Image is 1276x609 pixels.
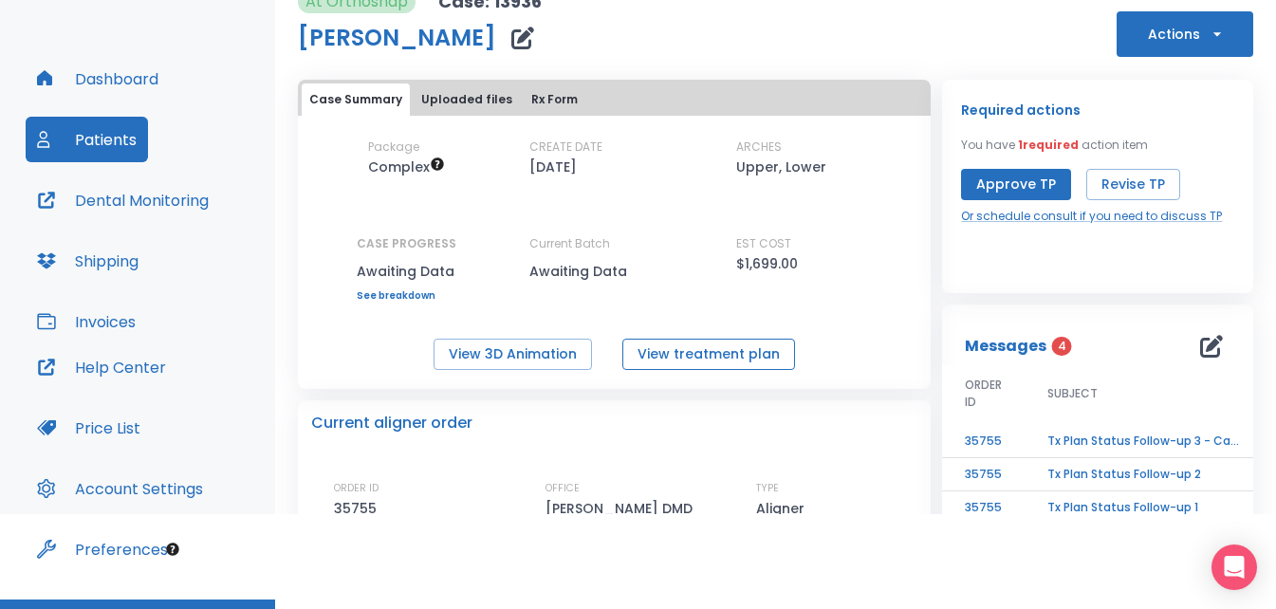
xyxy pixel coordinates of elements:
button: Uploaded files [414,83,520,116]
button: View 3D Animation [434,339,592,370]
p: [DATE] [529,156,577,178]
p: Messages [965,335,1046,358]
td: Tx Plan Status Follow-up 3 - Case on hold [1025,425,1262,458]
p: EST COST [736,235,791,252]
p: Aligner [756,497,811,520]
button: View treatment plan [622,339,795,370]
p: Package [368,138,419,156]
span: SUBJECT [1047,385,1098,402]
p: Current Batch [529,235,700,252]
td: Tx Plan Status Follow-up 1 [1025,491,1262,525]
p: $1,699.00 [736,252,798,275]
a: Or schedule consult if you need to discuss TP [961,208,1222,225]
div: Tooltip anchor [164,541,181,558]
button: Rx Form [524,83,585,116]
button: Dashboard [26,56,170,101]
button: Help Center [26,344,177,390]
p: Required actions [961,99,1081,121]
button: Actions [1117,11,1253,57]
p: Upper, Lower [736,156,826,178]
td: 35755 [942,425,1025,458]
p: Awaiting Data [357,260,456,283]
button: Approve TP [961,169,1071,200]
span: 4 [1052,337,1072,356]
span: 1 required [1018,137,1079,153]
h1: [PERSON_NAME] [298,27,496,49]
button: Patients [26,117,148,162]
span: ORDER ID [965,377,1002,411]
button: Preferences [26,526,179,572]
td: 35755 [942,458,1025,491]
button: Case Summary [302,83,410,116]
p: ORDER ID [334,480,379,497]
p: CASE PROGRESS [357,235,456,252]
span: Up to 50 Steps (100 aligners) [368,157,445,176]
p: ARCHES [736,138,782,156]
button: Invoices [26,299,147,344]
p: 35755 [334,497,383,520]
button: Price List [26,405,152,451]
p: CREATE DATE [529,138,602,156]
p: [PERSON_NAME] DMD [546,497,699,520]
p: TYPE [756,480,779,497]
button: Account Settings [26,466,214,511]
button: Dental Monitoring [26,177,220,223]
p: Current aligner order [311,412,472,434]
td: Tx Plan Status Follow-up 2 [1025,458,1262,491]
td: 35755 [942,491,1025,525]
p: OFFICE [546,480,580,497]
div: Open Intercom Messenger [1211,544,1257,590]
button: Revise TP [1086,169,1180,200]
p: You have action item [961,137,1148,154]
p: Awaiting Data [529,260,700,283]
button: Shipping [26,238,150,284]
a: See breakdown [357,290,456,302]
div: tabs [302,83,927,116]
